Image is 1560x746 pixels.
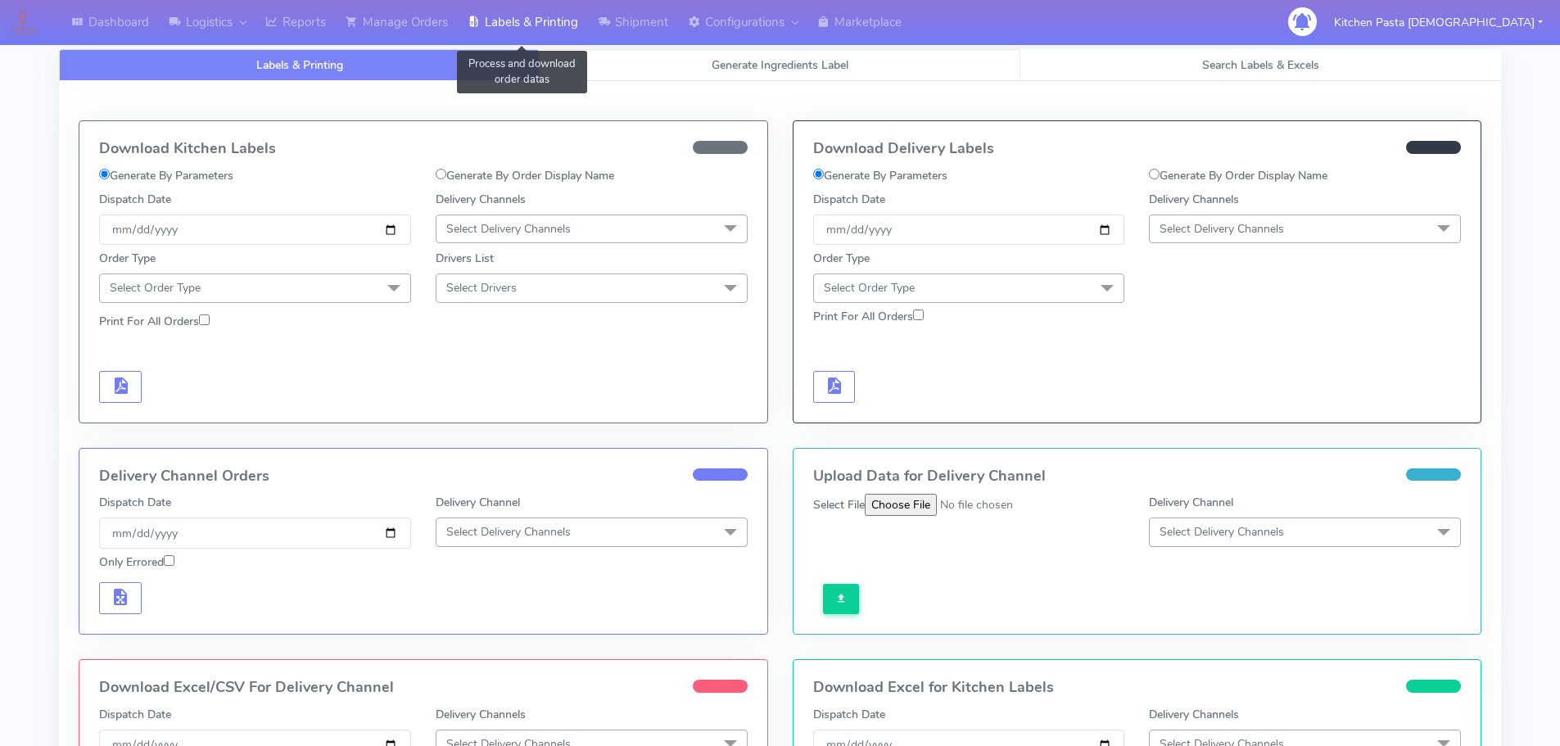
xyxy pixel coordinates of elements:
label: Delivery Channel [1149,494,1233,511]
input: Print For All Orders [199,314,210,325]
input: Generate By Order Display Name [1149,169,1160,179]
label: Dispatch Date [99,191,171,208]
label: Print For All Orders [99,313,210,330]
h4: Download Delivery Labels [813,141,1462,157]
h4: Delivery Channel Orders [99,468,748,485]
h4: Upload Data for Delivery Channel [813,468,1462,485]
label: Generate By Parameters [99,167,233,184]
input: Generate By Parameters [813,169,824,179]
span: Select Delivery Channels [1160,524,1284,540]
label: Delivery Channel [436,494,520,511]
label: Delivery Channels [436,191,526,208]
span: Labels & Printing [256,57,343,73]
label: Order Type [813,250,870,267]
label: Print For All Orders [813,308,924,325]
input: Generate By Parameters [99,169,110,179]
label: Delivery Channels [1149,706,1239,723]
h4: Download Kitchen Labels [99,141,748,157]
h4: Download Excel/CSV For Delivery Channel [99,680,748,696]
label: Order Type [99,250,156,267]
h4: Download Excel for Kitchen Labels [813,680,1462,696]
span: Select Delivery Channels [446,221,571,237]
label: Dispatch Date [99,494,171,511]
span: Select Order Type [110,280,201,296]
label: Generate By Parameters [813,167,947,184]
span: Search Labels & Excels [1202,57,1319,73]
label: Select File [813,496,865,513]
span: Select Delivery Channels [446,524,571,540]
label: Generate By Order Display Name [1149,167,1327,184]
span: Select Drivers [446,280,517,296]
label: Only Errored [99,554,174,571]
ul: Tabs [59,49,1501,81]
label: Delivery Channels [436,706,526,723]
button: Kitchen Pasta [DEMOGRAPHIC_DATA] [1322,6,1555,39]
input: Generate By Order Display Name [436,169,446,179]
label: Dispatch Date [813,706,885,723]
input: Only Errored [164,555,174,566]
span: Select Delivery Channels [1160,221,1284,237]
label: Drivers List [436,250,494,267]
input: Print For All Orders [913,310,924,320]
label: Dispatch Date [813,191,885,208]
span: Select Order Type [824,280,915,296]
label: Dispatch Date [99,706,171,723]
label: Generate By Order Display Name [436,167,614,184]
span: Generate Ingredients Label [712,57,848,73]
label: Delivery Channels [1149,191,1239,208]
